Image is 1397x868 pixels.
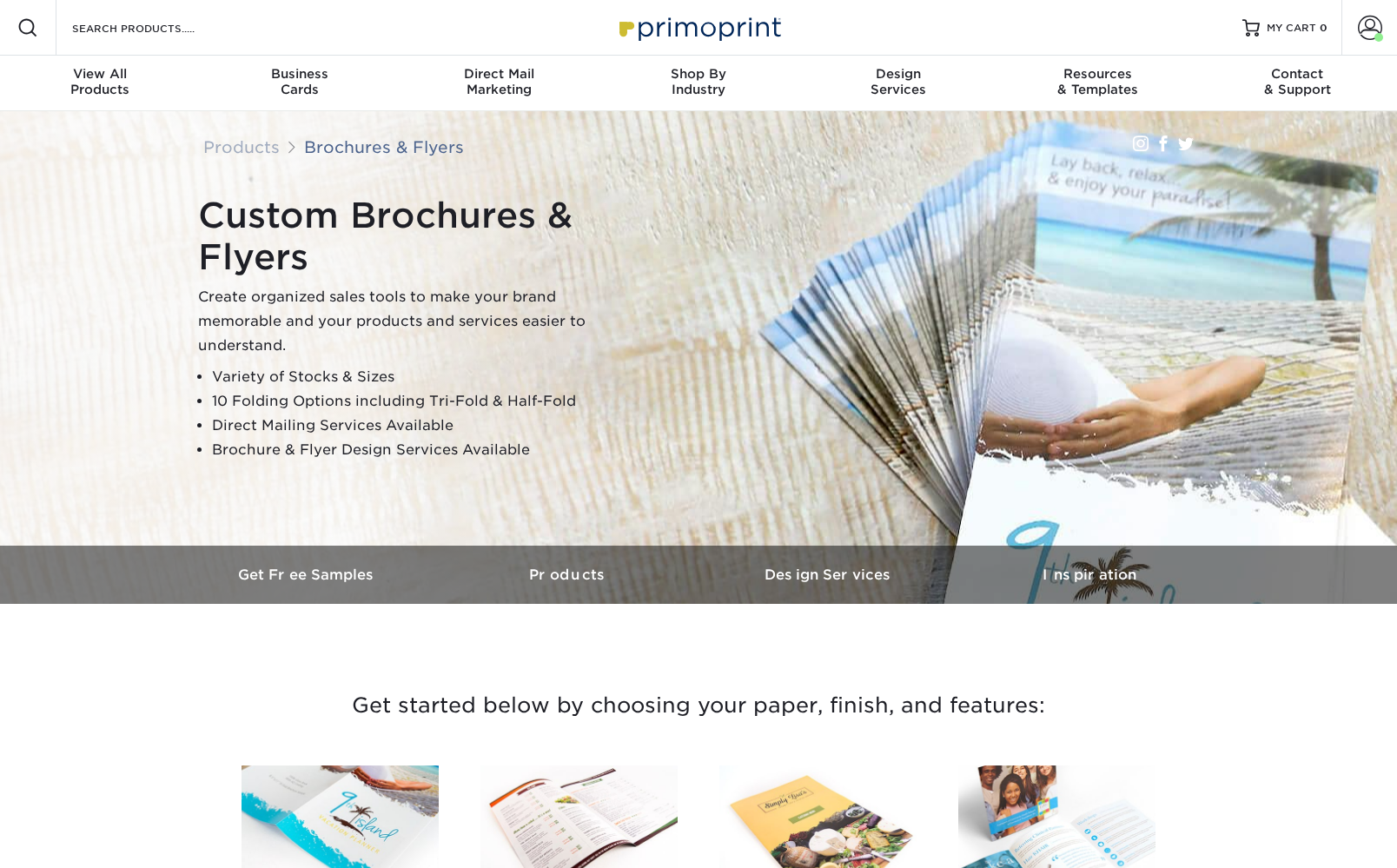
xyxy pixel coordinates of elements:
div: Services [798,66,998,97]
li: Variety of Stocks & Sizes [212,365,632,389]
h3: Design Services [698,567,959,583]
h3: Products [438,567,698,583]
div: Industry [599,66,798,97]
a: BusinessCards [200,56,400,111]
div: & Support [1197,66,1397,97]
input: SEARCH PRODUCTS..... [70,17,240,38]
a: Products [438,546,698,604]
span: Contact [1197,66,1397,82]
span: Business [200,66,400,82]
h3: Get started below by choosing your paper, finish, and features: [190,666,1207,745]
h3: Inspiration [959,567,1220,583]
span: Resources [998,66,1198,82]
span: MY CART [1267,21,1316,36]
li: Direct Mailing Services Available [212,414,632,438]
a: DesignServices [798,56,998,111]
a: Contact& Support [1197,56,1397,111]
li: Brochure & Flyer Design Services Available [212,438,632,462]
h3: Get Free Samples [177,567,438,583]
p: Create organized sales tools to make your brand memorable and your products and services easier t... [198,285,632,358]
span: 0 [1320,22,1327,34]
div: Cards [200,66,400,97]
a: Get Free Samples [177,546,438,604]
a: Inspiration [959,546,1220,604]
div: Marketing [399,66,599,97]
span: Design [798,66,998,82]
h1: Custom Brochures & Flyers [198,195,632,278]
a: Direct MailMarketing [399,56,599,111]
a: Shop ByIndustry [599,56,798,111]
a: Brochures & Flyers [304,137,464,156]
span: Direct Mail [399,66,599,82]
span: Shop By [599,66,798,82]
img: Primoprint [612,9,785,46]
li: 10 Folding Options including Tri-Fold & Half-Fold [212,389,632,414]
a: Products [203,137,280,156]
a: Resources& Templates [998,56,1198,111]
div: & Templates [998,66,1198,97]
a: Design Services [698,546,959,604]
